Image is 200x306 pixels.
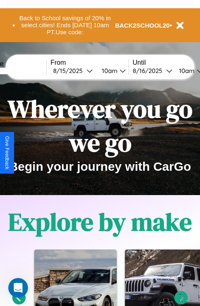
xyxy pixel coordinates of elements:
[98,67,120,75] div: 10am
[15,12,115,38] button: Back to School savings of 20% in select cities! Ends [DATE] 10am PT.Use code:
[51,59,128,66] label: From
[8,205,192,239] h1: Explore by make
[133,67,166,75] div: 8 / 16 / 2025
[175,67,197,75] div: 10am
[4,136,10,169] div: Give Feedback
[115,22,170,29] b: BACK2SCHOOL20
[95,66,128,75] button: 10am
[53,67,87,75] div: 8 / 15 / 2025
[51,66,95,75] button: 8/15/2025
[8,278,28,298] iframe: Intercom live chat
